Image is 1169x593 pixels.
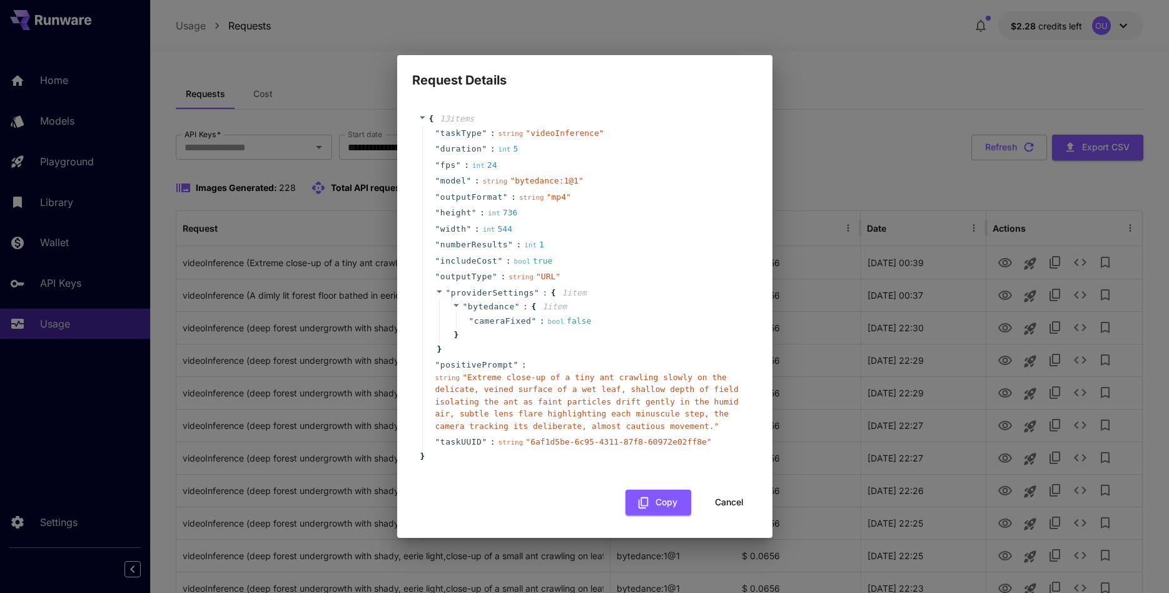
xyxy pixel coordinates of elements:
span: int [524,241,537,249]
span: 1 item [562,288,587,297]
span: " [466,176,471,185]
span: } [452,329,459,341]
span: { [531,301,536,313]
span: : [522,359,527,371]
h2: Request Details [397,55,772,90]
span: : [490,436,495,448]
span: " [435,176,440,185]
span: " [482,128,487,138]
span: : [475,175,480,187]
span: " [435,360,440,369]
span: : [540,315,545,327]
div: 5 [498,143,519,155]
span: fps [440,159,456,172]
span: " [503,192,508,202]
span: 13 item s [440,114,474,123]
span: " [435,160,440,170]
span: " [463,302,468,311]
span: taskUUID [440,436,482,448]
span: duration [440,143,482,155]
span: " [469,316,474,326]
span: string [509,273,534,281]
span: " [497,256,502,266]
span: " [466,224,471,234]
span: string [498,438,524,446]
span: " 6af1d5be-6c95-4311-87f8-60972e02ff8e " [525,437,711,446]
span: " [492,272,497,281]
span: " URL " [536,272,560,281]
span: int [483,225,495,234]
span: " [435,224,440,234]
span: " bytedance:1@1 " [510,176,583,185]
span: cameraFixed [474,315,532,327]
span: " [513,360,518,369]
span: : [511,191,516,204]
span: } [418,450,425,463]
span: " [472,208,477,217]
span: " [446,288,451,297]
span: " [456,160,461,170]
div: 1 [524,239,544,251]
span: : [516,239,521,251]
span: : [523,301,528,313]
span: int [472,162,485,170]
span: int [488,209,500,217]
span: : [490,143,495,155]
span: : [500,271,505,283]
div: false [548,315,592,327]
span: string [483,177,508,185]
span: " [482,144,487,153]
span: " [435,272,440,281]
span: width [440,223,467,235]
span: string [498,130,524,138]
span: : [542,287,547,299]
span: " [435,256,440,266]
span: providerSettings [451,288,534,297]
span: numberResults [440,239,508,251]
span: " mp4 " [547,192,571,202]
div: 24 [472,159,497,172]
span: " [435,240,440,249]
span: string [519,193,544,202]
span: " [534,288,539,297]
span: model [440,175,467,187]
span: " [531,316,536,326]
button: Copy [625,490,691,515]
span: { [429,113,434,125]
span: " [482,437,487,446]
span: " [515,302,520,311]
span: string [435,374,460,382]
span: " Extreme close-up of a tiny ant crawling slowly on the delicate, veined surface of a wet leaf, s... [435,373,739,431]
span: " [435,128,440,138]
span: 1 item [542,302,567,311]
span: positivePrompt [440,359,514,371]
span: bool [548,317,565,326]
span: : [475,223,480,235]
span: includeCost [440,255,498,267]
span: " [508,240,513,249]
div: 544 [483,223,512,235]
div: 736 [488,207,517,219]
span: taskType [440,127,482,140]
span: int [498,145,511,153]
span: : [480,207,485,219]
span: " videoInference " [525,128,604,138]
span: bool [514,257,531,266]
span: : [506,255,511,267]
span: height [440,207,472,219]
span: " [435,144,440,153]
span: " [435,192,440,202]
span: } [435,343,442,356]
span: bytedance [468,302,515,311]
span: : [490,127,495,140]
span: " [435,208,440,217]
div: true [514,255,553,267]
span: outputFormat [440,191,503,204]
span: : [464,159,469,172]
span: outputType [440,271,492,283]
span: " [435,437,440,446]
button: Cancel [701,490,757,515]
span: { [551,287,556,299]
